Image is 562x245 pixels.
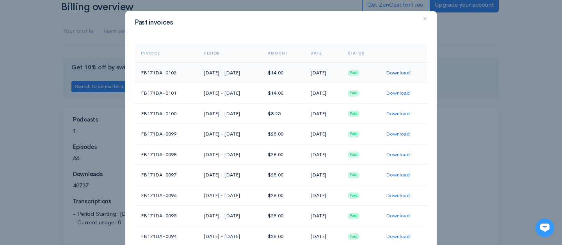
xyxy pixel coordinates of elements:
td: FB171DA-0101 [135,83,197,104]
td: [DATE] - [DATE] [197,165,261,185]
td: [DATE] [304,185,341,206]
td: $8.25 [261,103,304,124]
a: Download [386,233,410,240]
span: Paid [348,70,359,76]
td: FB171DA-0095 [135,206,197,226]
th: Date [304,44,341,62]
span: New conversation [50,65,94,71]
td: $14.00 [261,62,304,83]
iframe: gist-messenger-bubble-iframe [535,219,554,237]
td: [DATE] [304,124,341,145]
th: Period [197,44,261,62]
button: New conversation [6,60,150,76]
td: $14.00 [261,83,304,104]
p: Find an answer quickly [5,91,151,100]
td: [DATE] - [DATE] [197,83,261,104]
a: Download [386,171,410,178]
th: Status [341,44,380,62]
td: $28.00 [261,124,304,145]
td: FB171DA-0097 [135,165,197,185]
span: Paid [348,213,359,219]
td: [DATE] - [DATE] [197,185,261,206]
td: [DATE] [304,206,341,226]
span: Paid [348,233,359,240]
span: Paid [348,192,359,199]
a: Download [386,151,410,158]
td: $28.00 [261,165,304,185]
td: [DATE] - [DATE] [197,144,261,165]
h3: Past invoices [135,18,173,28]
span: Paid [348,152,359,158]
button: Close [413,8,437,30]
td: FB171DA-0100 [135,103,197,124]
th: Amount [261,44,304,62]
td: FB171DA-0096 [135,185,197,206]
td: [DATE] - [DATE] [197,206,261,226]
td: [DATE] [304,62,341,83]
a: Download [386,192,410,199]
a: Download [386,130,410,137]
td: [DATE] - [DATE] [197,62,261,83]
input: Search articles [17,104,145,119]
td: [DATE] [304,103,341,124]
td: FB171DA-0098 [135,144,197,165]
td: $28.00 [261,206,304,226]
span: Paid [348,90,359,97]
span: × [423,13,427,24]
td: FB171DA-0102 [135,62,197,83]
a: Download [386,110,410,117]
td: $28.00 [261,185,304,206]
th: Invioce [135,44,197,62]
td: $28.00 [261,144,304,165]
td: [DATE] - [DATE] [197,124,261,145]
td: [DATE] [304,165,341,185]
a: Download [386,90,410,96]
td: [DATE] [304,144,341,165]
span: Paid [348,111,359,117]
td: [DATE] [304,83,341,104]
td: FB171DA-0099 [135,124,197,145]
span: Paid [348,172,359,178]
span: Paid [348,131,359,137]
a: Download [386,212,410,219]
td: [DATE] - [DATE] [197,103,261,124]
a: Download [386,69,410,76]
